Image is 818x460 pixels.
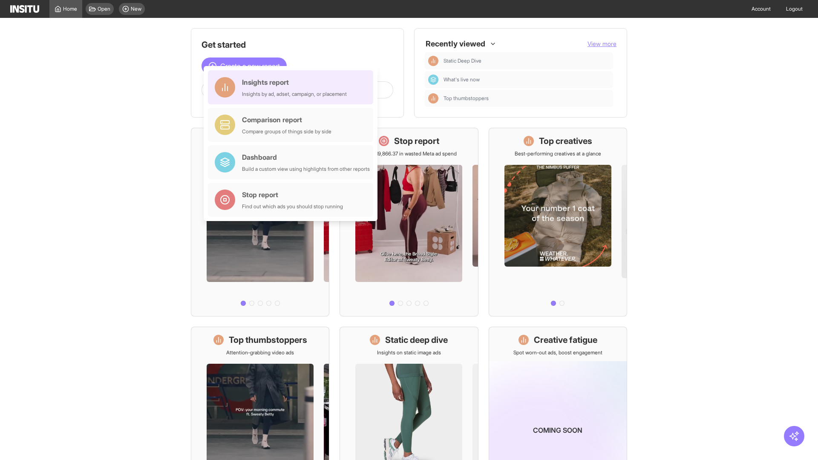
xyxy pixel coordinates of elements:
p: Insights on static image ads [377,349,441,356]
span: Static Deep Dive [444,57,481,64]
div: Stop report [242,190,343,200]
span: Create a new report [220,61,280,71]
span: Static Deep Dive [444,57,610,64]
a: Stop reportSave £19,866.37 in wasted Meta ad spend [340,128,478,316]
img: Logo [10,5,39,13]
a: What's live nowSee all active ads instantly [191,128,329,316]
span: Open [98,6,110,12]
h1: Static deep dive [385,334,448,346]
div: Insights by ad, adset, campaign, or placement [242,91,347,98]
div: Compare groups of things side by side [242,128,331,135]
a: Top creativesBest-performing creatives at a glance [489,128,627,316]
span: What's live now [444,76,480,83]
button: Create a new report [202,57,287,75]
span: Home [63,6,77,12]
div: Dashboard [242,152,370,162]
span: Top thumbstoppers [444,95,489,102]
span: New [131,6,141,12]
span: What's live now [444,76,610,83]
div: Comparison report [242,115,331,125]
h1: Top creatives [539,135,592,147]
p: Best-performing creatives at a glance [515,150,601,157]
div: Dashboard [428,75,438,85]
div: Insights report [242,77,347,87]
span: View more [588,40,616,47]
button: View more [588,40,616,48]
div: Find out which ads you should stop running [242,203,343,210]
p: Save £19,866.37 in wasted Meta ad spend [361,150,457,157]
h1: Top thumbstoppers [229,334,307,346]
h1: Stop report [394,135,439,147]
span: Top thumbstoppers [444,95,610,102]
div: Insights [428,93,438,103]
div: Build a custom view using highlights from other reports [242,166,370,172]
h1: Get started [202,39,393,51]
p: Attention-grabbing video ads [226,349,294,356]
div: Insights [428,56,438,66]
